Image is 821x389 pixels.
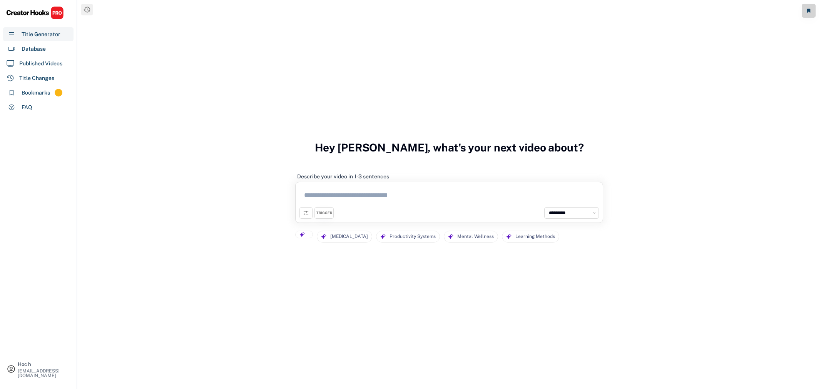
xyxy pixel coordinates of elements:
div: Mental Wellness [457,231,494,242]
img: CHPRO%20Logo.svg [6,6,64,20]
div: Published Videos [19,60,62,68]
div: Hoc h [18,362,70,367]
div: [EMAIL_ADDRESS][DOMAIN_NAME] [18,369,70,378]
h3: Hey [PERSON_NAME], what's your next video about? [315,133,584,162]
div: Bookmarks [22,89,50,97]
div: Describe your video in 1-3 sentences [297,173,389,180]
div: TRIGGER [316,211,332,216]
div: Productivity Systems [390,231,436,242]
div: Database [22,45,46,53]
div: Title Changes [19,74,54,82]
div: Learning Methods [515,231,555,242]
div: [MEDICAL_DATA] [330,231,368,242]
div: Title Generator [22,30,60,38]
div: FAQ [22,103,32,111]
